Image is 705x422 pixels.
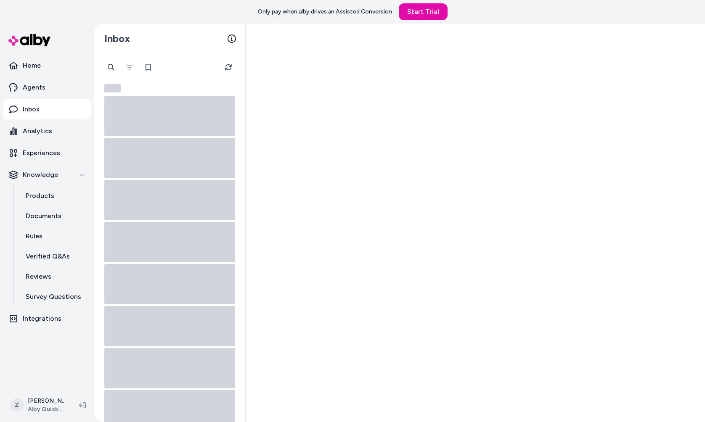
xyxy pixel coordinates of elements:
h2: Inbox [104,32,130,45]
a: Verified Q&As [17,246,91,266]
p: Documents [26,211,61,221]
p: [PERSON_NAME] [28,397,66,405]
p: Integrations [23,314,61,324]
p: Knowledge [23,170,58,180]
p: Analytics [23,126,52,136]
p: Inbox [23,104,40,114]
a: Experiences [3,143,91,163]
a: Agents [3,77,91,98]
a: Start Trial [399,3,448,20]
span: Alby QuickStart Store [28,405,66,414]
a: Products [17,186,91,206]
a: Documents [17,206,91,226]
a: Reviews [17,266,91,287]
p: Experiences [23,148,60,158]
a: Integrations [3,309,91,329]
a: Inbox [3,99,91,119]
p: Agents [23,82,45,92]
a: Home [3,55,91,76]
button: Knowledge [3,165,91,185]
a: Survey Questions [17,287,91,307]
p: Home [23,61,41,71]
p: Reviews [26,272,51,282]
a: Rules [17,226,91,246]
p: Verified Q&As [26,251,70,261]
span: Z [10,398,24,412]
button: Refresh [220,59,237,76]
p: Rules [26,231,42,241]
button: Filter [121,59,138,76]
img: alby Logo [8,34,50,46]
button: Z[PERSON_NAME]Alby QuickStart Store [5,392,72,419]
a: Analytics [3,121,91,141]
p: Survey Questions [26,292,81,302]
p: Only pay when alby drives an Assisted Conversion [258,8,392,16]
p: Products [26,191,54,201]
